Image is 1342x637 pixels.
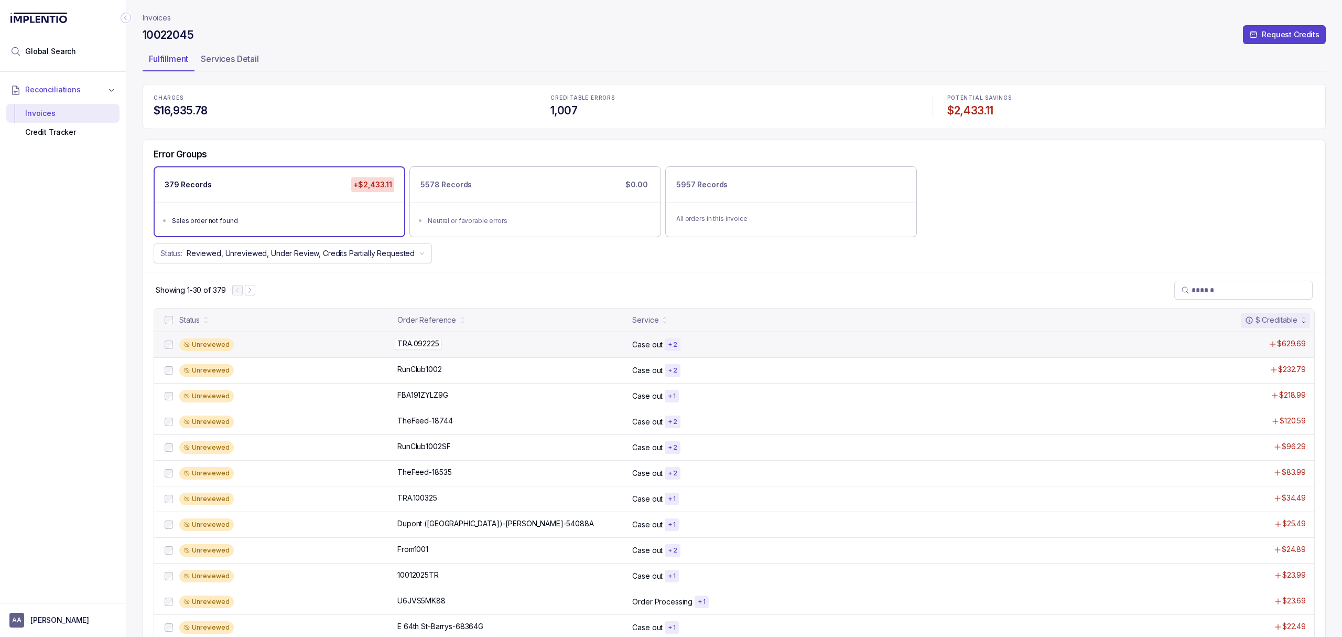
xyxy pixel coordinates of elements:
[420,179,472,190] p: 5578 Records
[154,103,521,118] h4: $16,935.78
[668,623,676,632] p: + 1
[1282,544,1306,555] p: $24.89
[1243,25,1326,44] button: Request Credits
[143,13,171,23] nav: breadcrumb
[632,622,663,633] p: Case out
[397,621,483,632] p: E 64th St-Barrys-68364G
[676,214,906,224] p: All orders in this invoice
[165,443,173,452] input: checkbox-checkbox
[165,546,173,555] input: checkbox-checkbox
[245,285,255,295] button: Next Page
[143,28,193,43] h4: 10022045
[154,95,521,101] p: CHARGES
[187,248,415,259] p: Reviewed, Unreviewed, Under Review, Credits Partially Requested
[428,216,649,226] div: Neutral or favorable errors
[668,392,676,400] p: + 1
[947,103,1315,118] h4: $2,433.11
[165,598,173,606] input: checkbox-checkbox
[179,364,234,377] div: Unreviewed
[632,365,663,376] p: Case out
[1280,416,1306,426] p: $120.59
[165,521,173,529] input: checkbox-checkbox
[165,572,173,580] input: checkbox-checkbox
[120,12,132,24] div: Collapse Icon
[30,615,89,625] p: [PERSON_NAME]
[165,366,173,375] input: checkbox-checkbox
[623,177,650,192] p: $0.00
[1262,29,1319,40] p: Request Credits
[668,546,677,555] p: + 2
[179,518,234,531] div: Unreviewed
[550,103,918,118] h4: 1,007
[397,544,428,555] p: From1001
[179,570,234,582] div: Unreviewed
[668,366,677,375] p: + 2
[179,493,234,505] div: Unreviewed
[632,571,663,581] p: Case out
[6,102,120,144] div: Reconciliations
[1282,493,1306,503] p: $34.49
[154,243,432,263] button: Status:Reviewed, Unreviewed, Under Review, Credits Partially Requested
[397,467,451,477] p: TheFeed-18535
[165,341,173,349] input: checkbox-checkbox
[15,104,111,123] div: Invoices
[397,315,456,325] div: Order Reference
[397,518,593,529] p: Dupont ([GEOGRAPHIC_DATA])-[PERSON_NAME]-54088A
[15,123,111,142] div: Credit Tracker
[632,391,663,401] p: Case out
[1277,338,1306,349] p: $629.69
[947,95,1315,101] p: POTENTIAL SAVINGS
[165,316,173,324] input: checkbox-checkbox
[9,613,116,628] button: User initials[PERSON_NAME]
[1282,441,1306,452] p: $96.29
[1282,570,1306,580] p: $23.99
[397,364,441,375] p: RunClub1002
[632,315,658,325] div: Service
[668,418,677,426] p: + 2
[632,494,663,504] p: Case out
[165,392,173,400] input: checkbox-checkbox
[143,50,1326,71] ul: Tab Group
[143,13,171,23] p: Invoices
[397,390,448,400] p: FBA191ZYLZ9G
[156,285,226,295] div: Remaining page entries
[172,216,393,226] div: Sales order not found
[698,598,706,606] p: + 1
[165,179,211,190] p: 379 Records
[194,50,265,71] li: Tab Services Detail
[668,443,677,452] p: + 2
[9,613,24,628] span: User initials
[397,596,446,606] p: U6JVS5MK88
[165,495,173,503] input: checkbox-checkbox
[668,341,677,349] p: + 2
[179,544,234,557] div: Unreviewed
[201,52,259,65] p: Services Detail
[154,148,207,160] h5: Error Groups
[397,493,437,503] p: TRA.100325
[632,519,663,530] p: Case out
[179,338,234,351] div: Unreviewed
[1282,621,1306,632] p: $22.49
[156,285,226,295] p: Showing 1-30 of 379
[632,417,663,427] p: Case out
[179,390,234,402] div: Unreviewed
[179,596,234,608] div: Unreviewed
[1278,364,1306,375] p: $232.79
[165,469,173,477] input: checkbox-checkbox
[1282,467,1306,477] p: $83.99
[179,467,234,480] div: Unreviewed
[668,572,676,580] p: + 1
[179,416,234,428] div: Unreviewed
[550,95,918,101] p: CREDITABLE ERRORS
[6,78,120,101] button: Reconciliations
[668,469,677,477] p: + 2
[143,50,194,71] li: Tab Fulfillment
[165,418,173,426] input: checkbox-checkbox
[632,597,692,607] p: Order Processing
[179,315,200,325] div: Status
[1282,596,1306,606] p: $23.69
[676,179,728,190] p: 5957 Records
[397,416,452,426] p: TheFeed-18744
[632,468,663,479] p: Case out
[395,338,442,349] p: TRA.092225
